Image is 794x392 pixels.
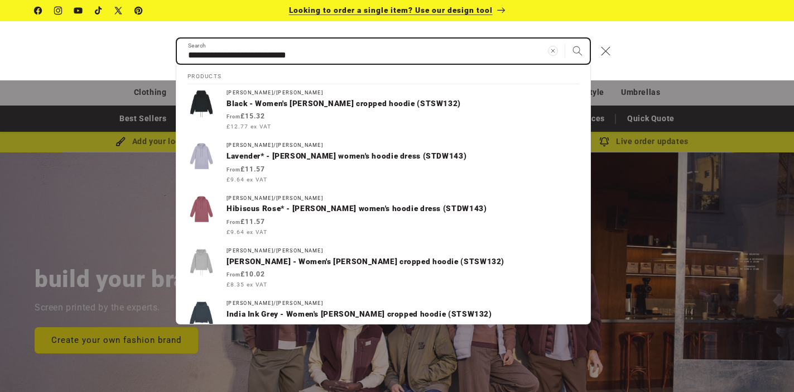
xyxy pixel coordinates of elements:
div: [PERSON_NAME]/[PERSON_NAME] [227,300,579,307]
strong: £11.57 [227,165,265,173]
a: [PERSON_NAME]/[PERSON_NAME]Black - Women's [PERSON_NAME] cropped hoodie (STSW132) From£15.32 £12.... [176,84,590,137]
div: [PERSON_NAME]/[PERSON_NAME] [227,142,579,149]
button: Search [565,39,590,63]
div: [PERSON_NAME]/[PERSON_NAME] [227,248,579,254]
p: Lavender* - [PERSON_NAME] women's hoodie dress (STDW143) [227,151,579,161]
p: [PERSON_NAME] - Women's [PERSON_NAME] cropped hoodie (STSW132) [227,257,579,267]
button: Close [593,39,618,63]
strong: £11.57 [227,218,265,226]
img: Women's Stella Bower cropped hoodie (STSW132) [187,248,215,276]
img: Women's Stella Bower cropped hoodie (STSW132) [187,300,215,328]
span: £9.64 ex VAT [227,175,267,184]
a: [PERSON_NAME]/[PERSON_NAME]Hibiscus Rose* - [PERSON_NAME] women's hoodie dress (STDW143) From£11.... [176,190,590,242]
img: Stella Streeter women's hoodie dress (STDW143) [187,195,215,223]
p: India Ink Grey - Women's [PERSON_NAME] cropped hoodie (STSW132) [227,309,579,319]
a: [PERSON_NAME]/[PERSON_NAME][PERSON_NAME] - Women's [PERSON_NAME] cropped hoodie (STSW132) From£10... [176,242,590,295]
span: From [227,167,240,173]
span: £12.77 ex VAT [227,122,271,131]
strong: £9.21 [227,323,261,331]
button: Clear search term [541,39,565,63]
h2: Products [187,65,579,85]
img: Stella Streeter women's hoodie dress (STDW143) [187,142,215,170]
span: From [227,219,240,225]
strong: £15.32 [227,112,265,120]
img: Women's Stella Bower cropped hoodie (STSW132) [187,90,215,118]
span: From [227,272,240,278]
span: From [227,114,240,119]
div: [PERSON_NAME]/[PERSON_NAME] [227,195,579,202]
iframe: Chat Widget [603,271,794,392]
p: Hibiscus Rose* - [PERSON_NAME] women's hoodie dress (STDW143) [227,204,579,214]
div: [PERSON_NAME]/[PERSON_NAME] [227,90,579,96]
p: Black - Women's [PERSON_NAME] cropped hoodie (STSW132) [227,99,579,109]
a: [PERSON_NAME]/[PERSON_NAME]Lavender* - [PERSON_NAME] women's hoodie dress (STDW143) From£11.57 £9... [176,137,590,189]
span: Looking to order a single item? Use our design tool [289,6,493,15]
span: £8.35 ex VAT [227,280,267,289]
a: [PERSON_NAME]/[PERSON_NAME]India Ink Grey - Women's [PERSON_NAME] cropped hoodie (STSW132) From£9... [176,295,590,347]
span: £9.64 ex VAT [227,228,267,236]
strong: £10.02 [227,270,265,278]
